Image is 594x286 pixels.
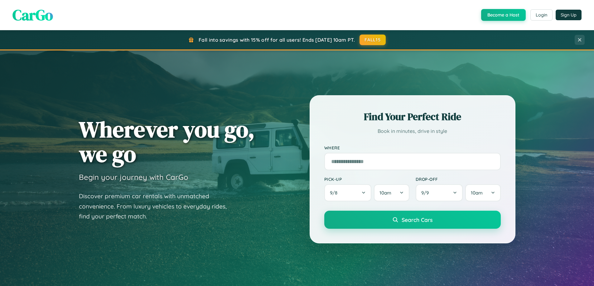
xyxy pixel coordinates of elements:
[481,9,526,21] button: Become a Host
[471,190,483,196] span: 10am
[324,176,409,182] label: Pick-up
[421,190,432,196] span: 9 / 9
[330,190,340,196] span: 9 / 8
[79,117,255,166] h1: Wherever you go, we go
[79,172,188,182] h3: Begin your journey with CarGo
[379,190,391,196] span: 10am
[199,37,355,43] span: Fall into savings with 15% off for all users! Ends [DATE] 10am PT.
[530,9,553,21] button: Login
[465,184,500,201] button: 10am
[416,176,501,182] label: Drop-off
[324,127,501,136] p: Book in minutes, drive in style
[324,211,501,229] button: Search Cars
[324,110,501,124] h2: Find Your Perfect Ride
[402,216,432,223] span: Search Cars
[12,5,53,25] span: CarGo
[416,184,463,201] button: 9/9
[374,184,409,201] button: 10am
[79,191,235,222] p: Discover premium car rentals with unmatched convenience. From luxury vehicles to everyday rides, ...
[324,184,372,201] button: 9/8
[360,35,386,45] button: FALL15
[556,10,582,20] button: Sign Up
[324,145,501,150] label: Where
